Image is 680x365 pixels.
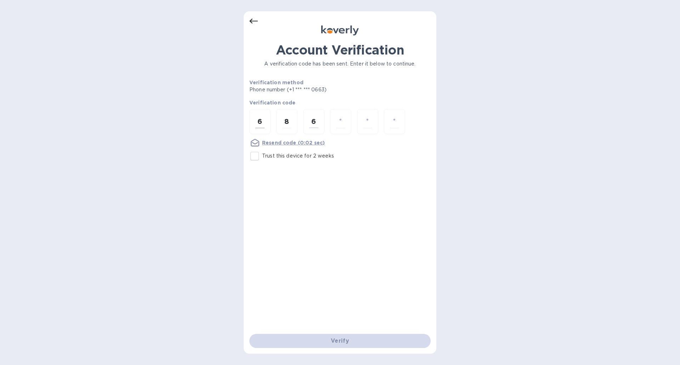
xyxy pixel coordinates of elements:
p: Verification code [249,99,431,106]
u: Resend code (0:02 sec) [262,140,325,146]
p: A verification code has been sent. Enter it below to continue. [249,60,431,68]
p: Trust this device for 2 weeks [262,152,334,160]
h1: Account Verification [249,42,431,57]
p: Phone number (+1 *** *** 0663) [249,86,381,93]
b: Verification method [249,80,304,85]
